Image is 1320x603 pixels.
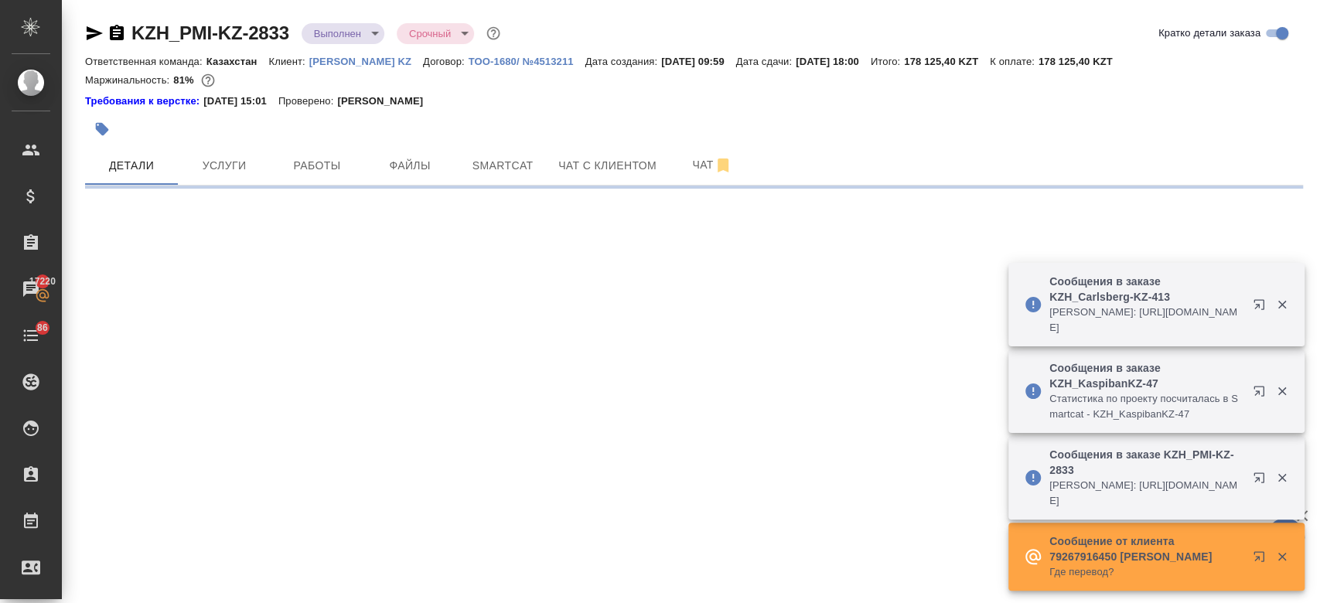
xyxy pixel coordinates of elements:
p: Итого: [871,56,904,67]
button: 4879.59 RUB; [198,70,218,90]
p: [PERSON_NAME]: [URL][DOMAIN_NAME] [1049,478,1243,509]
p: Где перевод? [1049,564,1243,580]
button: Срочный [404,27,455,40]
div: Выполнен [397,23,474,44]
p: [PERSON_NAME] KZ [309,56,423,67]
span: Работы [280,156,354,175]
button: Открыть в новой вкладке [1243,289,1281,326]
button: Скопировать ссылку [107,24,126,43]
span: Smartcat [466,156,540,175]
p: Проверено: [278,94,338,109]
p: Ответственная команда: [85,56,206,67]
button: Закрыть [1266,550,1298,564]
p: Договор: [423,56,469,67]
p: К оплате: [990,56,1039,67]
svg: Отписаться [714,156,732,175]
div: Выполнен [302,23,384,44]
p: Сообщения в заказе KZH_Carlsberg-KZ-413 [1049,274,1243,305]
span: Кратко детали заказа [1158,26,1260,41]
a: ТОО-1680/ №4513211 [469,54,585,67]
p: 81% [173,74,197,86]
p: ТОО-1680/ №4513211 [469,56,585,67]
p: [DATE] 09:59 [661,56,736,67]
a: 17220 [4,270,58,308]
button: Закрыть [1266,298,1298,312]
button: Открыть в новой вкладке [1243,541,1281,578]
span: Чат с клиентом [558,156,657,175]
p: [DATE] 15:01 [203,94,278,109]
p: Дата создания: [585,56,661,67]
p: [PERSON_NAME] [337,94,435,109]
p: Дата сдачи: [736,56,796,67]
p: Казахстан [206,56,269,67]
button: Выполнен [309,27,366,40]
button: Доп статусы указывают на важность/срочность заказа [483,23,503,43]
a: 86 [4,316,58,355]
a: KZH_PMI-KZ-2833 [131,22,289,43]
button: Добавить тэг [85,112,119,146]
button: Открыть в новой вкладке [1243,462,1281,499]
span: 86 [28,320,57,336]
p: Клиент: [268,56,309,67]
p: 178 125,40 KZT [1039,56,1124,67]
p: Сообщение от клиента 79267916450 [PERSON_NAME] [1049,533,1243,564]
a: [PERSON_NAME] KZ [309,54,423,67]
p: Сообщения в заказе KZH_PMI-KZ-2833 [1049,447,1243,478]
p: Сообщения в заказе KZH_KaspibanKZ-47 [1049,360,1243,391]
span: 17220 [20,274,65,289]
button: Закрыть [1266,384,1298,398]
span: Услуги [187,156,261,175]
span: Чат [675,155,749,175]
button: Скопировать ссылку для ЯМессенджера [85,24,104,43]
button: Закрыть [1266,471,1298,485]
p: [DATE] 18:00 [796,56,871,67]
p: Cтатистика по проекту посчиталась в Smartcat - KZH_KaspibanKZ-47 [1049,391,1243,422]
a: Требования к верстке: [85,94,203,109]
p: [PERSON_NAME]: [URL][DOMAIN_NAME] [1049,305,1243,336]
p: Маржинальность: [85,74,173,86]
div: Нажми, чтобы открыть папку с инструкцией [85,94,203,109]
button: Открыть в новой вкладке [1243,376,1281,413]
p: 178 125,40 KZT [904,56,990,67]
span: Детали [94,156,169,175]
span: Файлы [373,156,447,175]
